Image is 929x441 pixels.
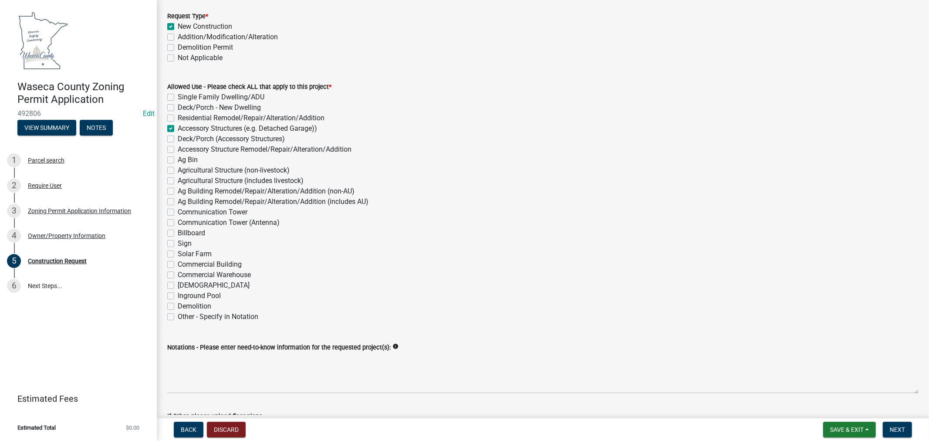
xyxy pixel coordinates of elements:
div: Zoning Permit Application Information [28,208,131,214]
wm-modal-confirm: Notes [80,125,113,132]
h4: Waseca County Zoning Permit Application [17,81,150,106]
label: Communication Tower (Antenna) [178,217,280,228]
div: 4 [7,229,21,243]
img: Waseca County, Minnesota [17,9,69,71]
label: Ag Building Remodel/Repair/Alteration/Addition (includes AU) [178,197,368,207]
label: If Other, please upload floor plans: [167,414,263,420]
div: Require User [28,183,62,189]
label: Commercial Building [178,259,242,270]
div: Parcel search [28,157,64,163]
label: Single Family Dwelling/ADU [178,92,264,102]
label: Agricultural Structure (includes livestock) [178,176,304,186]
span: 492806 [17,109,139,118]
label: Demolition Permit [178,42,233,53]
label: Ag Bin [178,155,198,165]
div: 5 [7,254,21,268]
button: Notes [80,120,113,136]
label: Accessory Structure Remodel/Repair/Alteration/Addition [178,144,351,155]
wm-modal-confirm: Edit Application Number [143,109,155,118]
label: Request Type [167,14,208,20]
button: View Summary [17,120,76,136]
button: Save & Exit [823,422,876,438]
div: Construction Request [28,258,87,264]
span: Back [181,426,196,433]
a: Edit [143,109,155,118]
label: Sign [178,238,192,249]
label: Accessory Structures (e.g. Detached Garage)) [178,123,317,134]
label: Deck/Porch (Accessory Structures) [178,134,285,144]
span: Save & Exit [830,426,864,433]
button: Back [174,422,203,438]
label: Notations - Please enter need-to-know information for the requested project(s): [167,345,391,351]
label: Agricultural Structure (non-livestock) [178,165,290,176]
label: Communication Tower [178,207,247,217]
label: Residential Remodel/Repair/Alteration/Addition [178,113,324,123]
label: Ag Building Remodel/Repair/Alteration/Addition (non-AU) [178,186,355,197]
label: Commercial Warehouse [178,270,251,280]
wm-modal-confirm: Summary [17,125,76,132]
a: Estimated Fees [7,390,143,407]
label: Demolition [178,301,211,312]
div: 3 [7,204,21,218]
label: Deck/Porch - New Dwelling [178,102,261,113]
div: 2 [7,179,21,193]
i: info [392,343,399,349]
span: Next [890,426,905,433]
label: Allowed Use - Please check ALL that apply to this project [167,84,331,90]
label: [DEMOGRAPHIC_DATA] [178,280,250,291]
div: 6 [7,279,21,293]
button: Next [883,422,912,438]
button: Discard [207,422,246,438]
label: Solar Farm [178,249,212,259]
label: Addition/Modification/Alteration [178,32,278,42]
label: Not Applicable [178,53,223,63]
label: Other - Specify in Notation [178,312,258,322]
label: New Construction [178,21,232,32]
span: Estimated Total [17,425,56,431]
label: Billboard [178,228,205,238]
div: Owner/Property Information [28,233,105,239]
label: Inground Pool [178,291,221,301]
div: 1 [7,153,21,167]
span: $0.00 [126,425,139,431]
